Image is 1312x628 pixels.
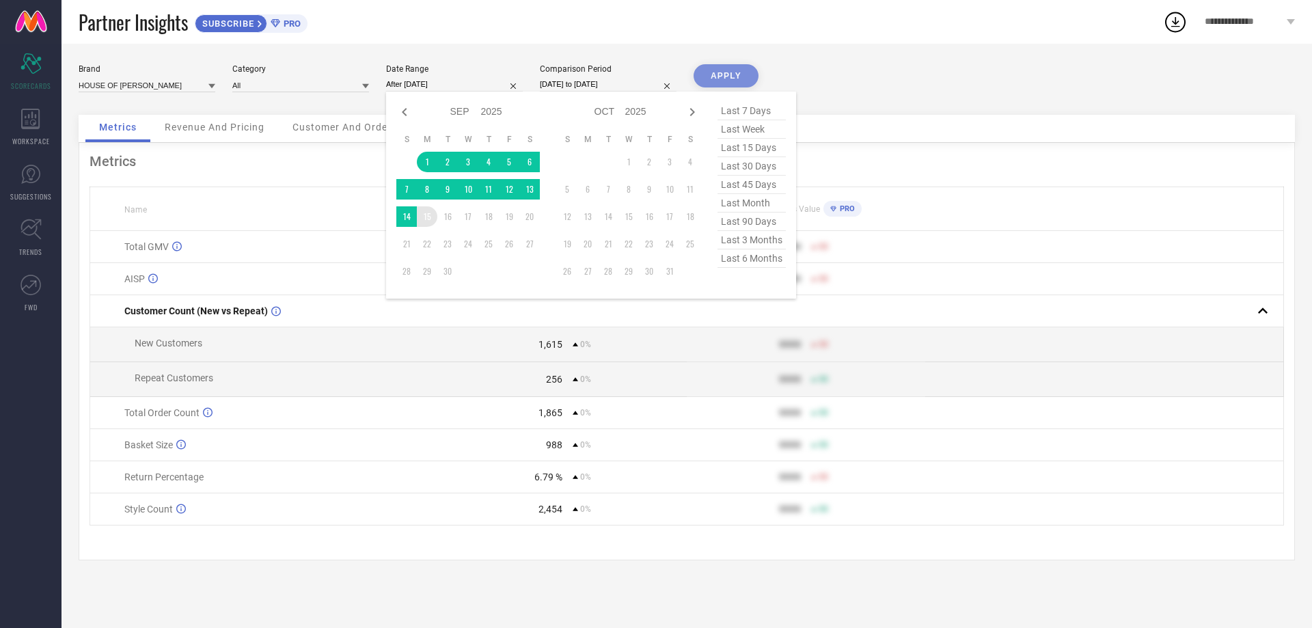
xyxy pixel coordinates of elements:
[417,206,437,227] td: Mon Sep 15 2025
[499,134,519,145] th: Friday
[386,64,523,74] div: Date Range
[19,247,42,257] span: TRENDS
[124,504,173,515] span: Style Count
[680,179,700,200] td: Sat Oct 11 2025
[386,77,523,92] input: Select date range
[717,176,786,194] span: last 45 days
[232,64,369,74] div: Category
[717,194,786,213] span: last month
[819,274,828,284] span: 50
[819,472,828,482] span: 50
[519,234,540,254] td: Sat Sep 27 2025
[519,206,540,227] td: Sat Sep 20 2025
[478,206,499,227] td: Thu Sep 18 2025
[618,234,639,254] td: Wed Oct 22 2025
[396,179,417,200] td: Sun Sep 07 2025
[458,206,478,227] td: Wed Sep 17 2025
[580,504,591,514] span: 0%
[396,261,417,282] td: Sun Sep 28 2025
[618,179,639,200] td: Wed Oct 08 2025
[779,472,801,482] div: 9999
[577,261,598,282] td: Mon Oct 27 2025
[639,234,659,254] td: Thu Oct 23 2025
[557,261,577,282] td: Sun Oct 26 2025
[618,261,639,282] td: Wed Oct 29 2025
[639,179,659,200] td: Thu Oct 09 2025
[580,440,591,450] span: 0%
[598,206,618,227] td: Tue Oct 14 2025
[577,206,598,227] td: Mon Oct 13 2025
[717,231,786,249] span: last 3 months
[12,136,50,146] span: WORKSPACE
[458,234,478,254] td: Wed Sep 24 2025
[437,179,458,200] td: Tue Sep 09 2025
[280,18,301,29] span: PRO
[639,261,659,282] td: Thu Oct 30 2025
[659,234,680,254] td: Fri Oct 24 2025
[124,439,173,450] span: Basket Size
[437,206,458,227] td: Tue Sep 16 2025
[519,134,540,145] th: Saturday
[499,152,519,172] td: Fri Sep 05 2025
[417,261,437,282] td: Mon Sep 29 2025
[478,152,499,172] td: Thu Sep 04 2025
[598,179,618,200] td: Tue Oct 07 2025
[25,302,38,312] span: FWD
[499,179,519,200] td: Fri Sep 12 2025
[639,206,659,227] td: Thu Oct 16 2025
[717,157,786,176] span: last 30 days
[124,472,204,482] span: Return Percentage
[779,504,801,515] div: 9999
[417,179,437,200] td: Mon Sep 08 2025
[618,206,639,227] td: Wed Oct 15 2025
[124,305,268,316] span: Customer Count (New vs Repeat)
[580,374,591,384] span: 0%
[499,234,519,254] td: Fri Sep 26 2025
[639,152,659,172] td: Thu Oct 02 2025
[546,374,562,385] div: 256
[717,213,786,231] span: last 90 days
[538,407,562,418] div: 1,865
[195,18,258,29] span: SUBSCRIBE
[417,152,437,172] td: Mon Sep 01 2025
[437,234,458,254] td: Tue Sep 23 2025
[396,234,417,254] td: Sun Sep 21 2025
[779,407,801,418] div: 9999
[10,191,52,202] span: SUGGESTIONS
[396,134,417,145] th: Sunday
[557,206,577,227] td: Sun Oct 12 2025
[779,439,801,450] div: 9999
[819,374,828,384] span: 50
[680,234,700,254] td: Sat Oct 25 2025
[580,340,591,349] span: 0%
[577,234,598,254] td: Mon Oct 20 2025
[717,249,786,268] span: last 6 months
[478,134,499,145] th: Thursday
[534,472,562,482] div: 6.79 %
[135,372,213,383] span: Repeat Customers
[577,179,598,200] td: Mon Oct 06 2025
[437,152,458,172] td: Tue Sep 02 2025
[577,134,598,145] th: Monday
[717,139,786,157] span: last 15 days
[779,374,801,385] div: 9999
[618,134,639,145] th: Wednesday
[99,122,137,133] span: Metrics
[11,81,51,91] span: SCORECARDS
[195,11,307,33] a: SUBSCRIBEPRO
[659,261,680,282] td: Fri Oct 31 2025
[437,261,458,282] td: Tue Sep 30 2025
[819,242,828,251] span: 50
[437,134,458,145] th: Tuesday
[557,134,577,145] th: Sunday
[639,134,659,145] th: Thursday
[659,134,680,145] th: Friday
[598,134,618,145] th: Tuesday
[135,338,202,349] span: New Customers
[165,122,264,133] span: Revenue And Pricing
[717,120,786,139] span: last week
[540,64,676,74] div: Comparison Period
[124,205,147,215] span: Name
[598,261,618,282] td: Tue Oct 28 2025
[124,241,169,252] span: Total GMV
